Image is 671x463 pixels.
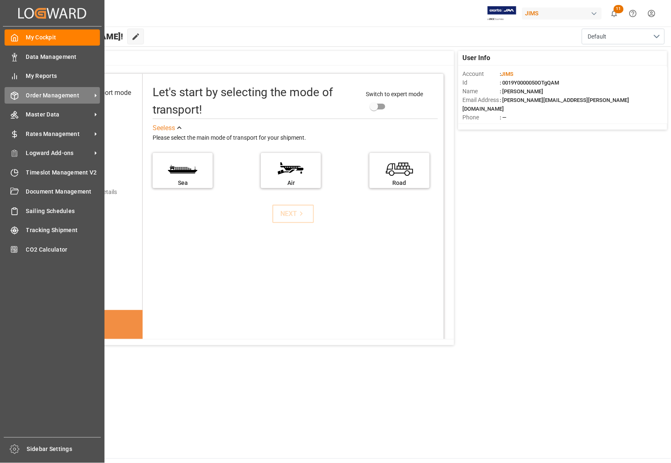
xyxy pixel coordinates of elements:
[500,123,520,129] span: : Shipper
[624,4,642,23] button: Help Center
[366,91,423,97] span: Switch to expert mode
[153,133,438,143] div: Please select the main mode of transport for your shipment.
[462,53,490,63] span: User Info
[462,70,500,78] span: Account
[5,184,100,200] a: Document Management
[26,53,100,61] span: Data Management
[500,80,559,86] span: : 0019Y0000050OTgQAM
[26,72,100,80] span: My Reports
[462,97,629,112] span: : [PERSON_NAME][EMAIL_ADDRESS][PERSON_NAME][DOMAIN_NAME]
[26,91,92,100] span: Order Management
[5,203,100,219] a: Sailing Schedules
[26,207,100,216] span: Sailing Schedules
[588,32,607,41] span: Default
[26,149,92,158] span: Logward Add-ons
[500,88,543,95] span: : [PERSON_NAME]
[27,445,101,454] span: Sidebar Settings
[488,6,516,21] img: Exertis%20JAM%20-%20Email%20Logo.jpg_1722504956.jpg
[265,179,317,187] div: Air
[5,241,100,257] a: CO2 Calculator
[462,78,500,87] span: Id
[153,123,175,133] div: See less
[5,68,100,84] a: My Reports
[522,7,602,19] div: JIMS
[462,87,500,96] span: Name
[605,4,624,23] button: show 11 new notifications
[5,48,100,65] a: Data Management
[614,5,624,13] span: 11
[500,71,513,77] span: :
[500,114,506,121] span: : —
[26,245,100,254] span: CO2 Calculator
[67,88,131,98] div: Select transport mode
[280,209,306,219] div: NEXT
[582,29,665,44] button: open menu
[26,130,92,138] span: Rates Management
[153,84,358,119] div: Let's start by selecting the mode of transport!
[462,96,500,104] span: Email Address
[522,5,605,21] button: JIMS
[272,205,314,223] button: NEXT
[462,122,500,131] span: Account Type
[462,113,500,122] span: Phone
[5,164,100,180] a: Timeslot Management V2
[26,226,100,235] span: Tracking Shipment
[5,222,100,238] a: Tracking Shipment
[26,110,92,119] span: Master Data
[26,187,100,196] span: Document Management
[501,71,513,77] span: JIMS
[157,179,209,187] div: Sea
[5,29,100,46] a: My Cockpit
[26,168,100,177] span: Timeslot Management V2
[374,179,425,187] div: Road
[26,33,100,42] span: My Cockpit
